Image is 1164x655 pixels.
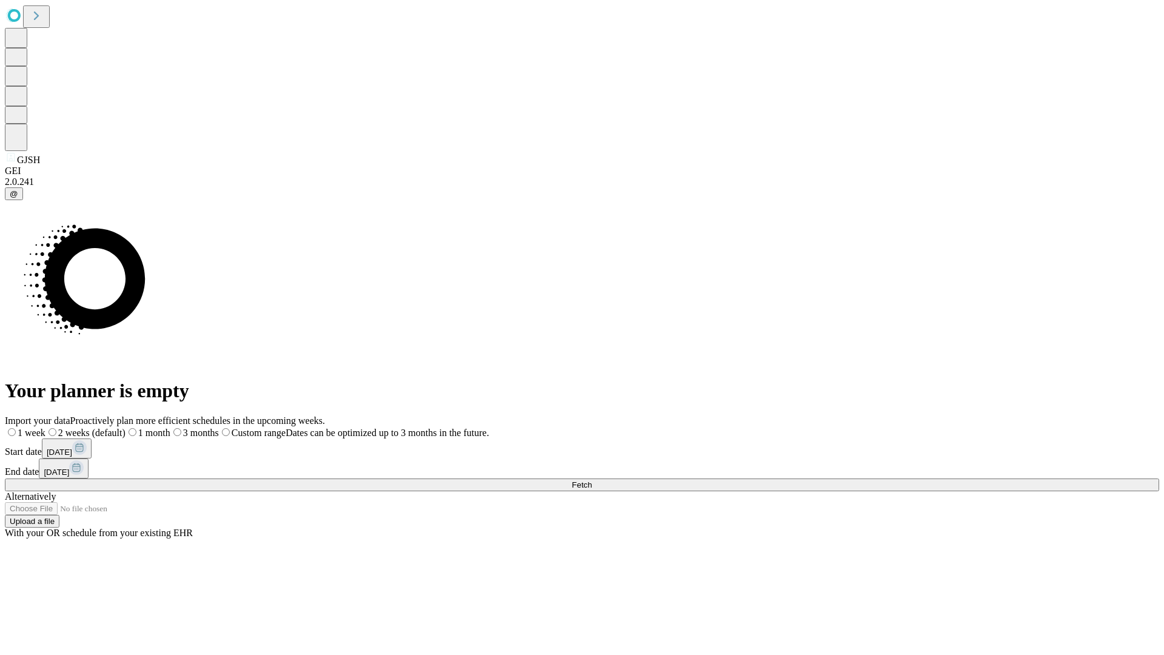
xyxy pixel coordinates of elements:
input: Custom rangeDates can be optimized up to 3 months in the future. [222,428,230,436]
div: 2.0.241 [5,176,1159,187]
div: GEI [5,166,1159,176]
button: Upload a file [5,515,59,528]
input: 1 week [8,428,16,436]
span: [DATE] [44,468,69,477]
span: 2 weeks (default) [58,428,125,438]
button: @ [5,187,23,200]
div: End date [5,458,1159,479]
span: 3 months [183,428,219,438]
span: GJSH [17,155,40,165]
input: 1 month [129,428,136,436]
input: 3 months [173,428,181,436]
span: Proactively plan more efficient schedules in the upcoming weeks. [70,415,325,426]
button: [DATE] [42,438,92,458]
span: With your OR schedule from your existing EHR [5,528,193,538]
span: Custom range [232,428,286,438]
span: 1 month [138,428,170,438]
button: Fetch [5,479,1159,491]
input: 2 weeks (default) [48,428,56,436]
span: 1 week [18,428,45,438]
span: Dates can be optimized up to 3 months in the future. [286,428,489,438]
div: Start date [5,438,1159,458]
span: [DATE] [47,448,72,457]
span: Alternatively [5,491,56,502]
button: [DATE] [39,458,89,479]
h1: Your planner is empty [5,380,1159,402]
span: @ [10,189,18,198]
span: Fetch [572,480,592,489]
span: Import your data [5,415,70,426]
